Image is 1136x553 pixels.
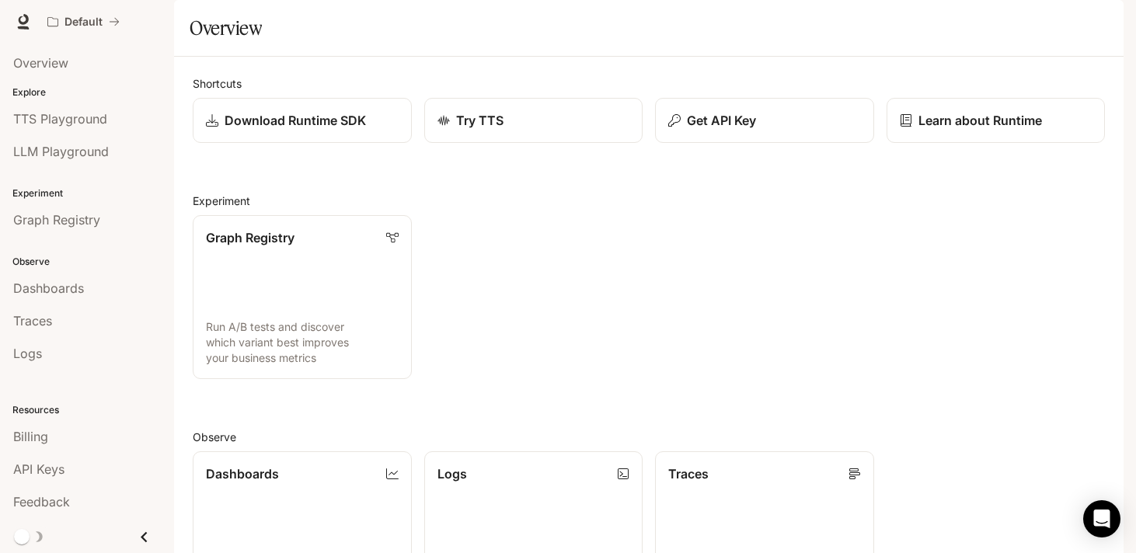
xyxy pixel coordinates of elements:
a: Learn about Runtime [887,98,1106,143]
p: Get API Key [687,111,756,130]
p: Try TTS [456,111,504,130]
h1: Overview [190,12,262,43]
div: Open Intercom Messenger [1083,500,1120,537]
button: Get API Key [655,98,874,143]
p: Learn about Runtime [918,111,1042,130]
h2: Shortcuts [193,75,1105,92]
p: Traces [668,464,709,483]
a: Try TTS [424,98,643,143]
a: Download Runtime SDK [193,98,412,143]
h2: Observe [193,429,1105,445]
h2: Experiment [193,193,1105,209]
p: Default [64,16,103,29]
p: Download Runtime SDK [225,111,366,130]
a: Graph RegistryRun A/B tests and discover which variant best improves your business metrics [193,215,412,379]
p: Run A/B tests and discover which variant best improves your business metrics [206,319,399,366]
p: Logs [437,464,467,483]
p: Dashboards [206,464,279,483]
button: All workspaces [40,6,127,37]
p: Graph Registry [206,228,294,247]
